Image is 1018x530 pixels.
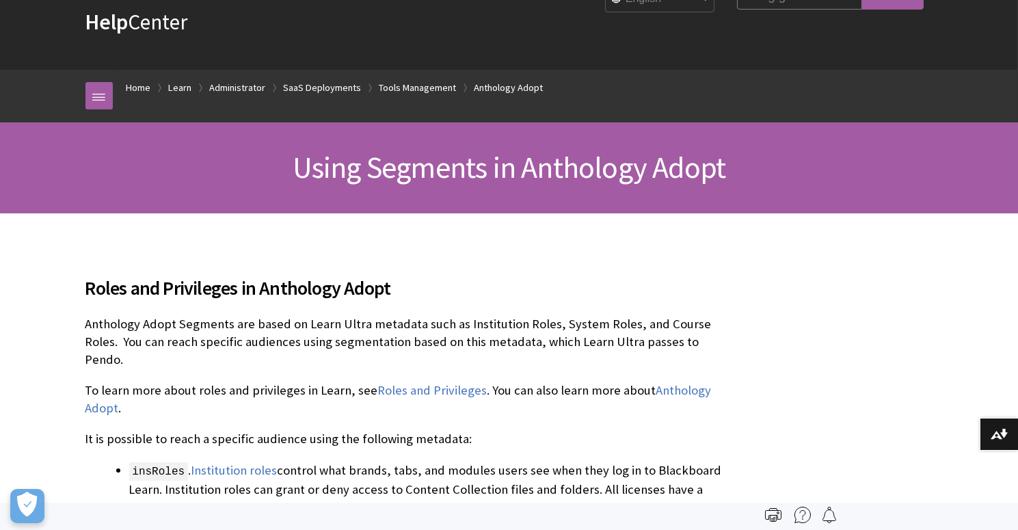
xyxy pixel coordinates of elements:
[129,462,188,481] span: insRoles
[126,79,151,96] a: Home
[821,507,838,523] img: Follow this page
[191,462,277,479] a: Institution roles
[378,382,487,399] a: Roles and Privileges
[794,507,811,523] img: More help
[85,274,731,302] span: Roles and Privileges in Anthology Adopt
[10,489,44,523] button: Open Preferences
[85,8,129,36] strong: Help
[85,8,188,36] a: HelpCenter
[293,148,726,186] span: Using Segments in Anthology Adopt
[85,430,731,448] p: It is possible to reach a specific audience using the following metadata:
[169,79,192,96] a: Learn
[379,79,457,96] a: Tools Management
[765,507,781,523] img: Print
[474,79,544,96] a: Anthology Adopt
[85,382,712,416] a: Anthology Adopt
[85,315,731,369] p: Anthology Adopt Segments are based on Learn Ultra metadata such as Institution Roles, System Role...
[210,79,266,96] a: Administrator
[284,79,362,96] a: SaaS Deployments
[85,382,731,417] p: To learn more about roles and privileges in Learn, see . You can also learn more about .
